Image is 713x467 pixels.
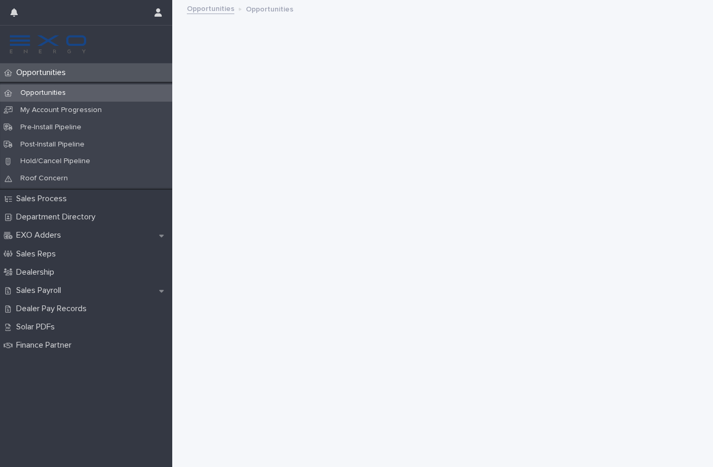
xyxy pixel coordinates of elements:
p: Dealer Pay Records [12,304,95,314]
p: Sales Reps [12,249,64,259]
p: Sales Payroll [12,286,69,296]
p: Dealership [12,267,63,277]
p: Opportunities [12,89,74,97]
p: Solar PDFs [12,322,63,332]
p: Sales Process [12,194,75,204]
p: Opportunities [12,68,74,78]
p: Roof Concern [12,174,76,183]
p: EXO Adders [12,230,69,240]
p: Post-Install Pipeline [12,140,93,149]
img: FKS5r6ZBThi8E5hshIGi [8,34,88,55]
p: Department Directory [12,212,104,222]
p: Opportunities [246,3,293,14]
p: Pre-Install Pipeline [12,123,90,132]
p: Hold/Cancel Pipeline [12,157,99,166]
p: My Account Progression [12,106,110,115]
p: Finance Partner [12,340,80,350]
a: Opportunities [187,2,234,14]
